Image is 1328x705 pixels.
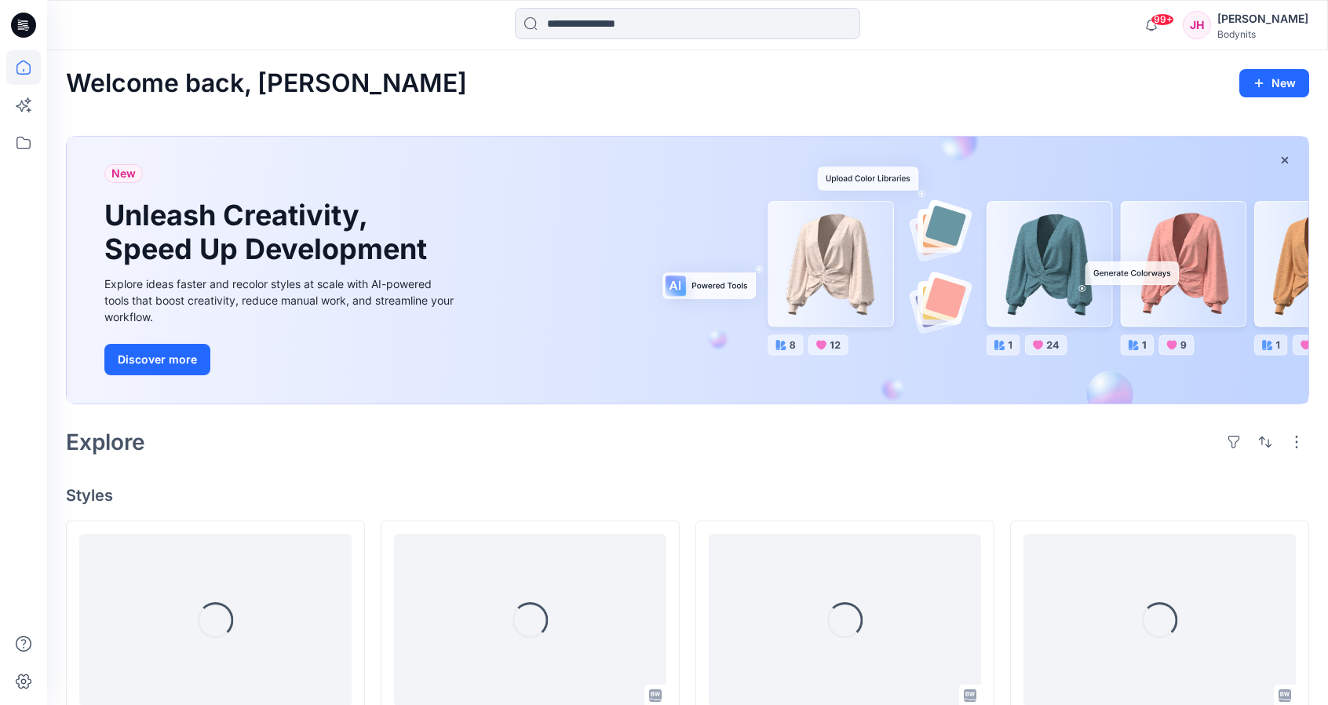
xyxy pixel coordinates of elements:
button: Discover more [104,344,210,375]
h2: Welcome back, [PERSON_NAME] [66,69,467,98]
div: Explore ideas faster and recolor styles at scale with AI-powered tools that boost creativity, red... [104,276,458,325]
a: Discover more [104,344,458,375]
div: [PERSON_NAME] [1217,9,1308,28]
h2: Explore [66,429,145,455]
h1: Unleash Creativity, Speed Up Development [104,199,434,266]
span: 99+ [1151,13,1174,26]
h4: Styles [66,486,1309,505]
button: New [1239,69,1309,97]
span: New [111,164,136,183]
div: JH [1183,11,1211,39]
div: Bodynits [1217,28,1308,40]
